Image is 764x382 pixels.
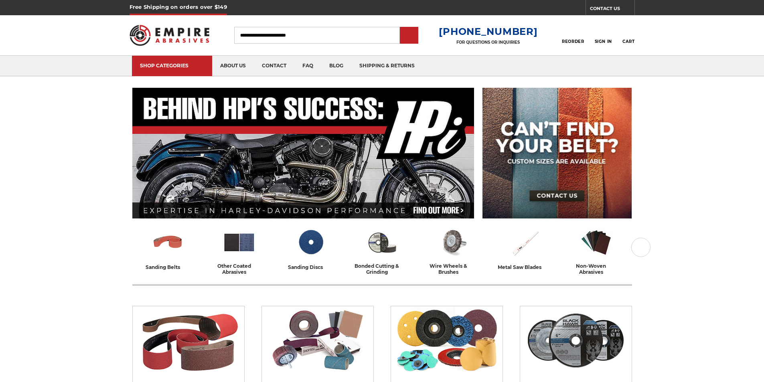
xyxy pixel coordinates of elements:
a: sanding belts [136,226,201,271]
img: Empire Abrasives [130,20,210,51]
a: non-woven abrasives [564,226,629,275]
div: sanding discs [288,263,333,271]
img: Non-woven Abrasives [580,226,613,259]
a: other coated abrasives [207,226,272,275]
img: Other Coated Abrasives [265,306,369,374]
img: Bonded Cutting & Grinding [365,226,399,259]
a: [PHONE_NUMBER] [439,26,537,37]
div: bonded cutting & grinding [350,263,415,275]
a: sanding discs [278,226,343,271]
a: Cart [622,26,634,44]
img: Sanding Belts [151,226,184,259]
img: Metal Saw Blades [508,226,541,259]
img: Wire Wheels & Brushes [437,226,470,259]
img: promo banner for custom belts. [482,88,632,218]
div: metal saw blades [498,263,552,271]
a: faq [294,56,321,76]
a: CONTACT US [590,4,634,15]
input: Submit [401,28,417,44]
div: other coated abrasives [207,263,272,275]
span: Sign In [595,39,612,44]
a: about us [212,56,254,76]
a: metal saw blades [492,226,557,271]
p: FOR QUESTIONS OR INQUIRIES [439,40,537,45]
div: non-woven abrasives [564,263,629,275]
button: Next [631,238,651,257]
img: Sanding Belts [136,306,240,374]
a: wire wheels & brushes [421,226,486,275]
span: Reorder [562,39,584,44]
div: sanding belts [146,263,190,271]
a: bonded cutting & grinding [350,226,415,275]
a: blog [321,56,351,76]
img: Other Coated Abrasives [223,226,256,259]
div: SHOP CATEGORIES [140,63,204,69]
a: Reorder [562,26,584,44]
a: contact [254,56,294,76]
img: Bonded Cutting & Grinding [524,306,628,374]
span: Cart [622,39,634,44]
img: Banner for an interview featuring Horsepower Inc who makes Harley performance upgrades featured o... [132,88,474,218]
a: shipping & returns [351,56,423,76]
img: Sanding Discs [395,306,499,374]
div: wire wheels & brushes [421,263,486,275]
img: Sanding Discs [294,226,327,259]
